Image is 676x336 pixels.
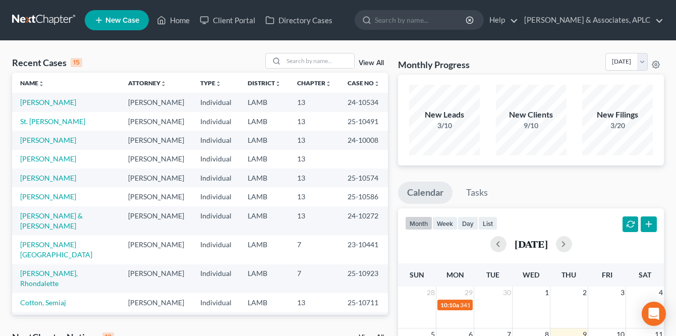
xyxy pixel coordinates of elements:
[120,112,192,131] td: [PERSON_NAME]
[639,270,651,279] span: Sat
[120,206,192,235] td: [PERSON_NAME]
[192,264,240,293] td: Individual
[128,79,166,87] a: Attorneyunfold_more
[544,287,550,299] span: 1
[340,131,388,149] td: 24-10008
[120,93,192,111] td: [PERSON_NAME]
[496,109,567,121] div: New Clients
[240,235,289,264] td: LAMB
[458,216,478,230] button: day
[275,81,281,87] i: unfold_more
[340,112,388,131] td: 25-10491
[340,293,388,312] td: 25-10711
[240,169,289,187] td: LAMB
[20,298,66,307] a: Cotton, Semiaj
[398,182,453,204] a: Calendar
[340,206,388,235] td: 24-10272
[289,112,340,131] td: 13
[478,216,497,230] button: list
[192,206,240,235] td: Individual
[192,293,240,312] td: Individual
[519,11,663,29] a: [PERSON_NAME] & Associates, APLC
[20,240,92,259] a: [PERSON_NAME][GEOGRAPHIC_DATA]
[582,121,653,131] div: 3/20
[340,93,388,111] td: 24-10534
[496,121,567,131] div: 9/10
[20,98,76,106] a: [PERSON_NAME]
[120,235,192,264] td: [PERSON_NAME]
[523,270,539,279] span: Wed
[215,81,221,87] i: unfold_more
[440,301,459,309] span: 10:10a
[289,235,340,264] td: 7
[120,150,192,169] td: [PERSON_NAME]
[375,11,467,29] input: Search by name...
[260,11,337,29] a: Directory Cases
[340,264,388,293] td: 25-10923
[410,270,424,279] span: Sun
[289,206,340,235] td: 13
[426,287,436,299] span: 28
[20,117,85,126] a: St. [PERSON_NAME]
[192,235,240,264] td: Individual
[20,154,76,163] a: [PERSON_NAME]
[289,293,340,312] td: 13
[348,79,380,87] a: Case Nounfold_more
[20,269,78,288] a: [PERSON_NAME], Rhondalette
[561,270,576,279] span: Thu
[460,301,557,309] span: 341(a) meeting for [PERSON_NAME]
[289,93,340,111] td: 13
[457,182,497,204] a: Tasks
[289,312,340,331] td: 7
[446,270,464,279] span: Mon
[340,169,388,187] td: 25-10574
[192,169,240,187] td: Individual
[192,112,240,131] td: Individual
[405,216,432,230] button: month
[192,131,240,149] td: Individual
[240,293,289,312] td: LAMB
[120,187,192,206] td: [PERSON_NAME]
[20,211,83,230] a: [PERSON_NAME] & [PERSON_NAME]
[195,11,260,29] a: Client Portal
[289,169,340,187] td: 13
[71,58,82,67] div: 15
[340,312,388,331] td: 25-10746
[284,53,354,68] input: Search by name...
[200,79,221,87] a: Typeunfold_more
[289,131,340,149] td: 13
[582,109,653,121] div: New Filings
[20,192,76,201] a: [PERSON_NAME]
[432,216,458,230] button: week
[20,136,76,144] a: [PERSON_NAME]
[160,81,166,87] i: unfold_more
[120,131,192,149] td: [PERSON_NAME]
[602,270,612,279] span: Fri
[192,312,240,331] td: Individual
[120,169,192,187] td: [PERSON_NAME]
[325,81,331,87] i: unfold_more
[359,60,384,67] a: View All
[192,93,240,111] td: Individual
[20,174,76,182] a: [PERSON_NAME]
[486,270,499,279] span: Tue
[105,17,139,24] span: New Case
[248,79,281,87] a: Districtunfold_more
[409,121,480,131] div: 3/10
[502,287,512,299] span: 30
[658,287,664,299] span: 4
[340,235,388,264] td: 23-10441
[464,287,474,299] span: 29
[240,93,289,111] td: LAMB
[374,81,380,87] i: unfold_more
[240,312,289,331] td: LAMB
[398,59,470,71] h3: Monthly Progress
[582,287,588,299] span: 2
[120,293,192,312] td: [PERSON_NAME]
[515,239,548,249] h2: [DATE]
[20,79,44,87] a: Nameunfold_more
[192,187,240,206] td: Individual
[240,112,289,131] td: LAMB
[289,150,340,169] td: 13
[340,187,388,206] td: 25-10586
